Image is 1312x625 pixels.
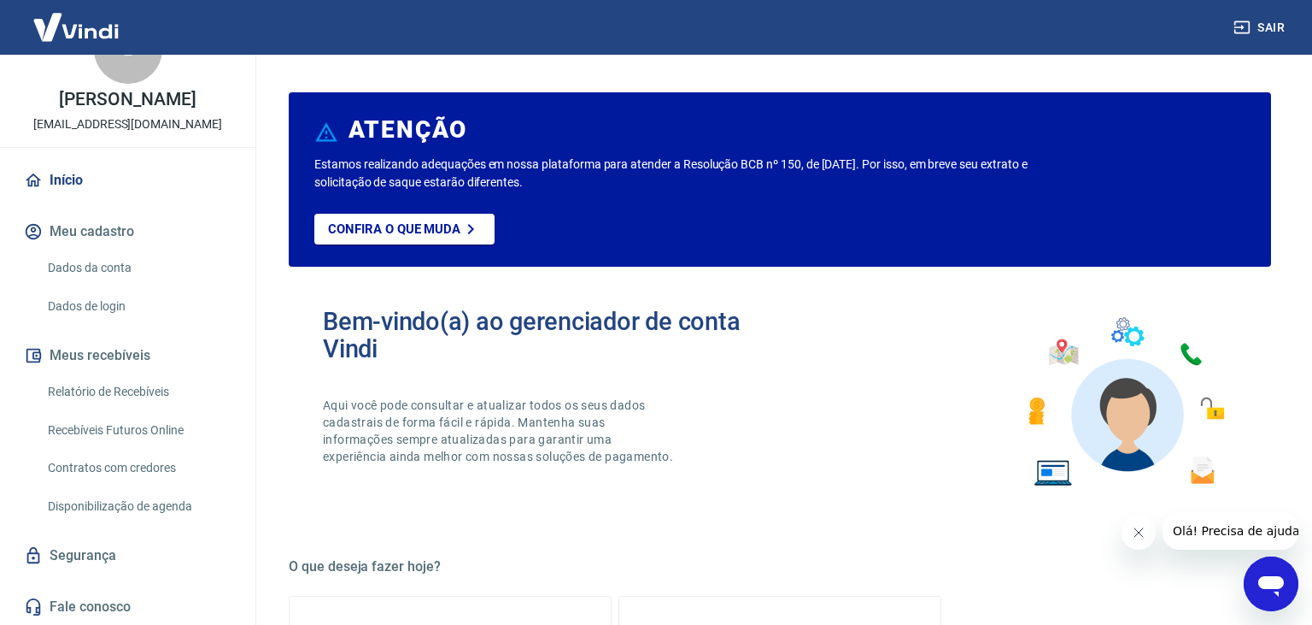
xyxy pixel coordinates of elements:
a: Contratos com credores [41,451,235,486]
a: Disponibilização de agenda [41,489,235,524]
a: Recebíveis Futuros Online [41,413,235,448]
a: Dados de login [41,289,235,324]
a: Confira o que muda [314,214,495,245]
button: Meus recebíveis [20,337,235,374]
h2: Bem-vindo(a) ao gerenciador de conta Vindi [323,308,780,363]
a: Dados da conta [41,251,235,286]
a: Segurança [20,537,235,575]
a: Início [20,162,235,199]
img: Vindi [20,1,132,53]
p: [EMAIL_ADDRESS][DOMAIN_NAME] [33,115,222,133]
iframe: Fechar mensagem [1122,516,1156,550]
p: [PERSON_NAME] [59,91,196,109]
a: Relatório de Recebíveis [41,374,235,410]
button: Sair [1230,12,1291,44]
span: Olá! Precisa de ajuda? [10,12,143,26]
iframe: Botão para abrir a janela de mensagens [1244,557,1298,611]
img: Imagem de um avatar masculino com diversos icones exemplificando as funcionalidades do gerenciado... [1013,308,1237,497]
button: Meu cadastro [20,213,235,251]
p: Confira o que muda [328,221,460,237]
p: Aqui você pode consultar e atualizar todos os seus dados cadastrais de forma fácil e rápida. Mant... [323,397,676,465]
p: Estamos realizando adequações em nossa plataforma para atender a Resolução BCB nº 150, de [DATE].... [314,156,1059,192]
iframe: Mensagem da empresa [1163,512,1298,550]
h6: ATENÇÃO [348,121,467,139]
h5: O que deseja fazer hoje? [289,558,1271,575]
